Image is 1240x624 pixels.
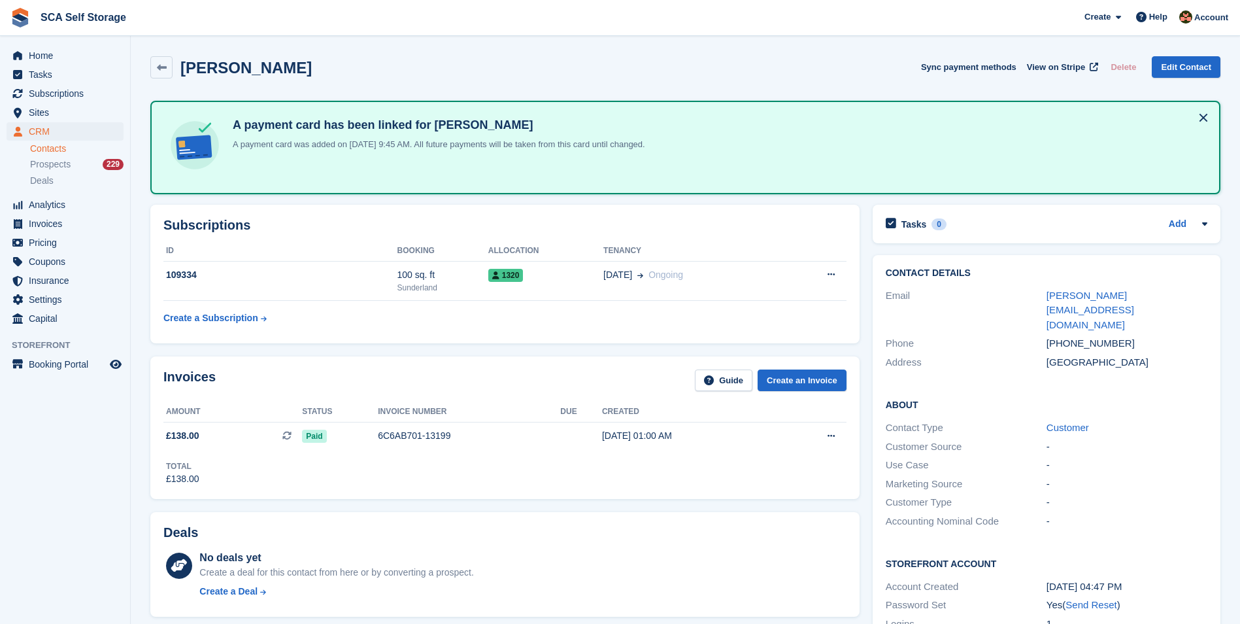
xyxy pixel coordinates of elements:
div: [DATE] 04:47 PM [1047,580,1207,595]
div: [PHONE_NUMBER] [1047,336,1207,351]
button: Sync payment methods [921,56,1016,78]
div: Account Created [886,580,1047,595]
span: Account [1194,11,1228,24]
span: Help [1149,10,1167,24]
span: Deals [30,175,54,187]
p: A payment card was added on [DATE] 9:45 AM. All future payments will be taken from this card unti... [227,138,645,151]
img: Sarah Race [1179,10,1192,24]
div: 229 [103,159,124,170]
div: Password Set [886,598,1047,613]
span: Analytics [29,196,107,214]
a: Prospects 229 [30,158,124,171]
div: Sunderland [397,282,488,294]
a: menu [7,234,124,252]
img: card-linked-ebf98d0992dc2aeb22e95c0e3c79077019eb2392cfd83c6a337811c24bc77127.svg [167,118,222,173]
div: Create a Subscription [163,311,258,325]
div: Use Case [886,458,1047,473]
span: Capital [29,309,107,328]
span: Home [29,46,107,65]
span: £138.00 [166,429,199,443]
span: Create [1084,10,1111,24]
a: menu [7,65,124,84]
th: Created [602,402,778,423]
div: Address [886,355,1047,370]
div: Phone [886,336,1047,351]
th: Allocation [488,241,603,262]
span: Insurance [29,271,107,290]
span: Prospects [30,158,71,171]
a: Add [1169,217,1186,232]
span: Tasks [29,65,107,84]
h4: A payment card has been linked for [PERSON_NAME] [227,118,645,133]
a: menu [7,252,124,271]
a: menu [7,46,124,65]
span: Pricing [29,234,107,252]
a: Create a Deal [199,585,473,598]
h2: Storefront Account [886,557,1207,570]
h2: [PERSON_NAME] [180,59,312,77]
div: Contact Type [886,421,1047,436]
th: Status [302,402,378,423]
a: Guide [695,370,752,391]
span: Sites [29,103,107,122]
span: [DATE] [603,268,632,282]
a: Deals [30,174,124,188]
a: Preview store [108,356,124,372]
h2: Deals [163,525,198,540]
span: Ongoing [648,269,683,280]
a: menu [7,122,124,141]
a: menu [7,215,124,233]
a: menu [7,355,124,373]
span: CRM [29,122,107,141]
span: Subscriptions [29,84,107,103]
span: 1320 [488,269,524,282]
a: Create a Subscription [163,306,267,330]
div: Marketing Source [886,477,1047,492]
div: Accounting Nominal Code [886,514,1047,529]
div: £138.00 [166,472,199,486]
a: Customer [1047,422,1089,433]
a: Edit Contact [1152,56,1220,78]
a: Send Reset [1065,599,1116,610]
div: [GEOGRAPHIC_DATA] [1047,355,1207,370]
div: 100 sq. ft [397,268,488,282]
div: Customer Type [886,495,1047,510]
div: Total [166,460,199,472]
h2: Tasks [901,218,927,230]
div: No deals yet [199,550,473,566]
th: ID [163,241,397,262]
div: Create a deal for this contact from here or by converting a prospect. [199,566,473,580]
div: Customer Source [886,440,1047,455]
span: Storefront [12,339,130,352]
button: Delete [1105,56,1141,78]
div: - [1047,514,1207,529]
div: - [1047,477,1207,492]
div: - [1047,458,1207,473]
span: View on Stripe [1027,61,1085,74]
span: Coupons [29,252,107,271]
div: Yes [1047,598,1207,613]
a: SCA Self Storage [35,7,131,28]
h2: About [886,398,1207,411]
div: 0 [931,218,947,230]
h2: Contact Details [886,268,1207,279]
h2: Subscriptions [163,218,846,233]
span: Paid [302,430,326,443]
img: stora-icon-8386f47178a22dfd0bd8f6a31ec36ba5ce8667c1dd55bd0f319d3a0aa187defe.svg [10,8,30,27]
span: Settings [29,290,107,309]
th: Invoice number [378,402,560,423]
a: menu [7,309,124,328]
div: - [1047,440,1207,455]
a: View on Stripe [1022,56,1101,78]
a: [PERSON_NAME][EMAIL_ADDRESS][DOMAIN_NAME] [1047,290,1134,330]
div: - [1047,495,1207,510]
th: Due [560,402,602,423]
div: 109334 [163,268,397,282]
a: Create an Invoice [758,370,846,391]
a: menu [7,84,124,103]
h2: Invoices [163,370,216,391]
th: Amount [163,402,302,423]
a: menu [7,196,124,214]
a: menu [7,271,124,290]
div: 6C6AB701-13199 [378,429,560,443]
